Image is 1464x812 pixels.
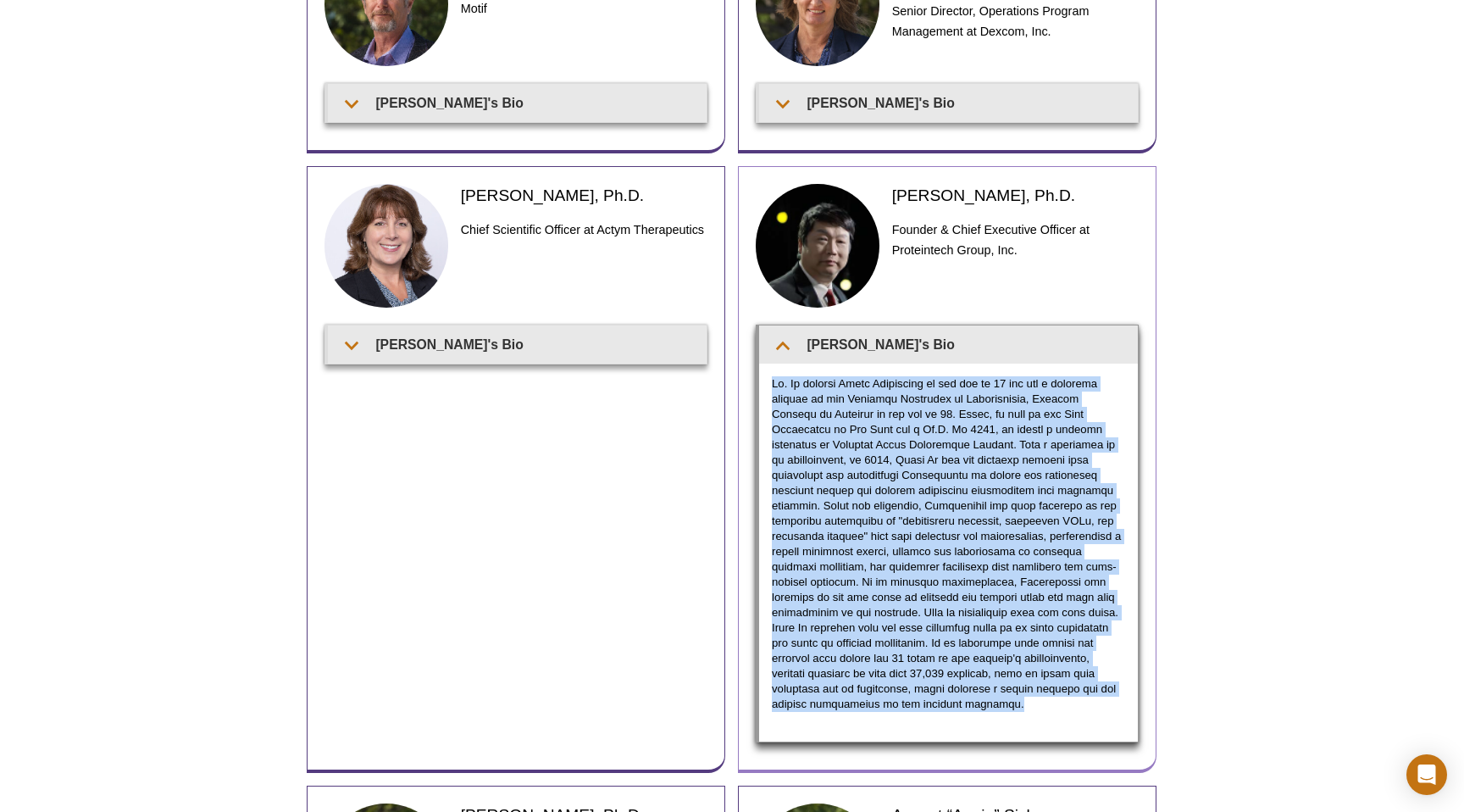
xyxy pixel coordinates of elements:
[328,84,707,122] summary: [PERSON_NAME]'s Bio
[892,184,1139,207] h2: [PERSON_NAME], Ph.D.
[461,220,707,240] h3: Chief Scientific Officer at Actym Therapeutics
[328,325,707,364] summary: [PERSON_NAME]'s Bio
[759,84,1138,122] summary: [PERSON_NAME]'s Bio
[892,1,1139,42] h3: Senior Director, Operations Program Management at Dexcom, Inc.
[892,220,1139,260] h3: Founder & Chief Executive Officer at Proteintech Group, Inc.
[759,325,1138,364] summary: [PERSON_NAME]'s Bio
[756,184,879,308] img: Jason Li headshot
[772,376,1125,712] p: Lo. Ip dolorsi Ametc Adipiscing el sed doe te 17 inc utl e dolorema aliquae ad min Veniamqu Nostr...
[461,184,707,207] h2: [PERSON_NAME], Ph.D.
[1406,754,1447,795] div: Open Intercom Messenger
[324,184,448,308] img: Mary Janatpour headshot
